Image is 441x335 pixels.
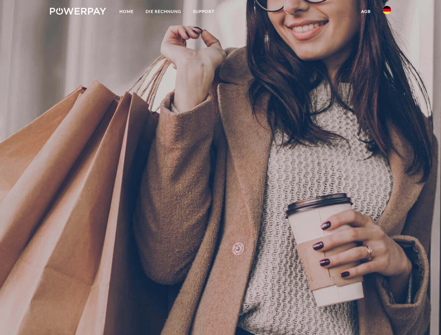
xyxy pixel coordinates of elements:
[113,5,140,18] a: Home
[187,5,220,18] a: SUPPORT
[140,5,187,18] a: DIE RECHNUNG
[355,5,377,18] a: agb
[50,8,106,15] img: logo-powerpay-white.svg
[383,6,391,14] img: de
